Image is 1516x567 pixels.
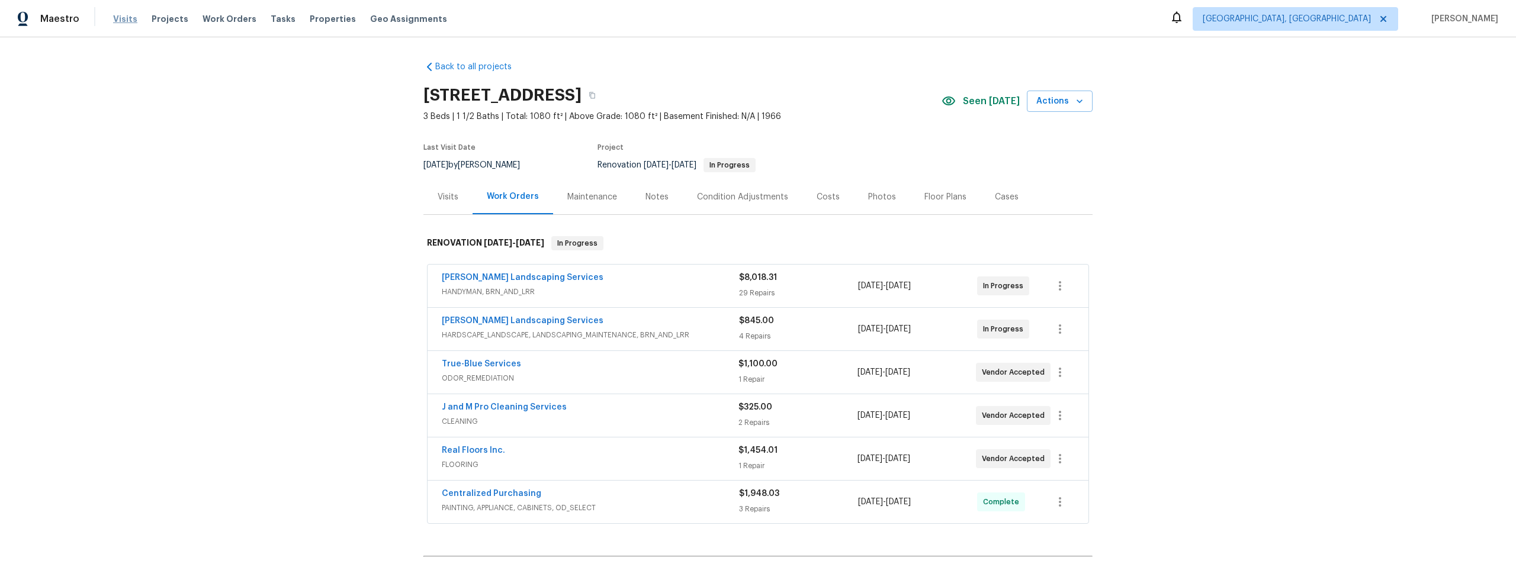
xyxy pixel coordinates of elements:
[963,95,1020,107] span: Seen [DATE]
[310,13,356,25] span: Properties
[113,13,137,25] span: Visits
[857,455,882,463] span: [DATE]
[438,191,458,203] div: Visits
[1036,94,1083,109] span: Actions
[739,317,774,325] span: $845.00
[423,111,942,123] span: 3 Beds | 1 1/2 Baths | Total: 1080 ft² | Above Grade: 1080 ft² | Basement Finished: N/A | 1966
[858,498,883,506] span: [DATE]
[817,191,840,203] div: Costs
[567,191,617,203] div: Maintenance
[423,224,1093,262] div: RENOVATION [DATE]-[DATE]In Progress
[152,13,188,25] span: Projects
[442,403,567,411] a: J and M Pro Cleaning Services
[644,161,696,169] span: -
[484,239,544,247] span: -
[487,191,539,202] div: Work Orders
[553,237,602,249] span: In Progress
[203,13,256,25] span: Work Orders
[885,368,910,376] span: [DATE]
[370,13,447,25] span: Geo Assignments
[738,360,778,368] span: $1,100.00
[427,236,544,250] h6: RENOVATION
[271,15,296,23] span: Tasks
[739,489,779,498] span: $1,948.03
[983,496,1024,508] span: Complete
[423,161,448,169] span: [DATE]
[868,191,896,203] div: Photos
[423,89,582,101] h2: [STREET_ADDRESS]
[857,368,882,376] span: [DATE]
[598,144,624,151] span: Project
[983,280,1028,292] span: In Progress
[738,446,778,455] span: $1,454.01
[885,411,910,420] span: [DATE]
[423,61,537,73] a: Back to all projects
[644,161,669,169] span: [DATE]
[857,411,882,420] span: [DATE]
[738,403,772,411] span: $325.00
[924,191,966,203] div: Floor Plans
[857,410,910,421] span: -
[886,498,911,506] span: [DATE]
[739,287,858,299] div: 29 Repairs
[582,85,603,106] button: Copy Address
[886,282,911,290] span: [DATE]
[442,415,738,427] span: CLEANING
[739,330,858,342] div: 4 Repairs
[423,158,534,172] div: by [PERSON_NAME]
[739,503,858,515] div: 3 Repairs
[484,239,512,247] span: [DATE]
[442,372,738,384] span: ODOR_REMEDIATION
[885,455,910,463] span: [DATE]
[983,323,1028,335] span: In Progress
[423,144,476,151] span: Last Visit Date
[442,459,738,471] span: FLOORING
[738,373,857,385] div: 1 Repair
[645,191,669,203] div: Notes
[886,325,911,333] span: [DATE]
[982,453,1049,465] span: Vendor Accepted
[442,360,521,368] a: True-Blue Services
[738,417,857,429] div: 2 Repairs
[858,323,911,335] span: -
[739,273,777,282] span: $8,018.31
[857,366,910,378] span: -
[1203,13,1371,25] span: [GEOGRAPHIC_DATA], [GEOGRAPHIC_DATA]
[442,489,541,498] a: Centralized Purchasing
[1427,13,1498,25] span: [PERSON_NAME]
[442,317,603,325] a: [PERSON_NAME] Landscaping Services
[442,273,603,282] a: [PERSON_NAME] Landscaping Services
[705,162,754,169] span: In Progress
[1027,91,1093,112] button: Actions
[982,366,1049,378] span: Vendor Accepted
[672,161,696,169] span: [DATE]
[442,446,505,455] a: Real Floors Inc.
[857,453,910,465] span: -
[858,325,883,333] span: [DATE]
[858,282,883,290] span: [DATE]
[442,329,739,341] span: HARDSCAPE_LANDSCAPE, LANDSCAPING_MAINTENANCE, BRN_AND_LRR
[442,286,739,298] span: HANDYMAN, BRN_AND_LRR
[858,496,911,508] span: -
[598,161,756,169] span: Renovation
[738,460,857,472] div: 1 Repair
[442,502,739,514] span: PAINTING, APPLIANCE, CABINETS, OD_SELECT
[697,191,788,203] div: Condition Adjustments
[858,280,911,292] span: -
[40,13,79,25] span: Maestro
[516,239,544,247] span: [DATE]
[995,191,1019,203] div: Cases
[982,410,1049,421] span: Vendor Accepted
